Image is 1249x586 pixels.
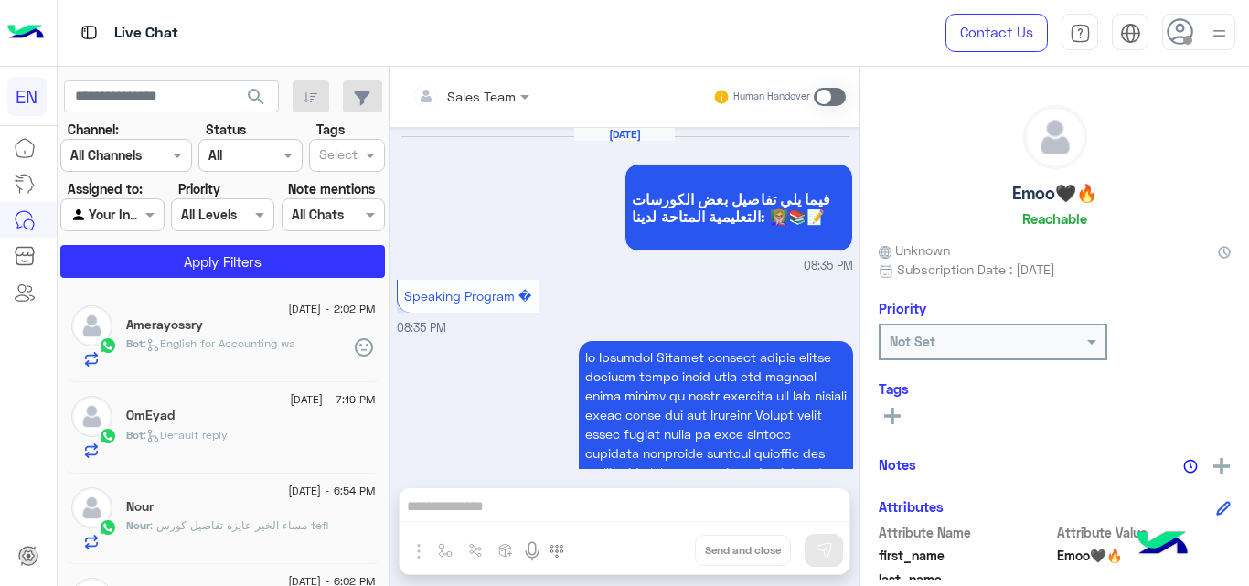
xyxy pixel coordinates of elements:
[99,518,117,537] img: WhatsApp
[144,336,295,350] span: : English for Accounting wa
[632,190,846,225] span: فيما يلي تفاصيل بعض الكورسات التعليمية المتاحة لدينا: 👩🏼‍🏫📚📝
[78,21,101,44] img: tab
[1057,546,1232,565] span: Emoo🖤🔥
[1120,23,1141,44] img: tab
[7,77,47,116] div: EN
[126,408,175,423] h5: OmEyad
[288,179,375,198] label: Note mentions
[1012,183,1097,204] h5: Emoo🖤🔥
[574,128,675,141] h6: [DATE]
[71,305,112,346] img: defaultAdmin.png
[71,487,112,528] img: defaultAdmin.png
[234,80,279,120] button: search
[245,86,267,108] span: search
[879,380,1231,397] h6: Tags
[1213,458,1230,474] img: add
[126,499,154,515] h5: Nour
[404,288,531,304] span: Speaking Program �
[879,456,916,473] h6: Notes
[68,120,119,139] label: Channel:
[316,120,345,139] label: Tags
[126,428,144,442] span: Bot
[288,483,375,499] span: [DATE] - 6:54 PM
[879,498,944,515] h6: Attributes
[316,144,358,168] div: Select
[178,179,220,198] label: Priority
[945,14,1048,52] a: Contact Us
[1062,14,1098,52] a: tab
[150,518,328,532] span: مساء الخير عايزه تفاصيل كورس tefl
[126,518,150,532] span: Nour
[879,240,950,260] span: Unknown
[126,317,203,333] h5: Amerayossry
[695,535,791,566] button: Send and close
[68,179,143,198] label: Assigned to:
[1183,459,1198,474] img: notes
[1070,23,1091,44] img: tab
[733,90,810,104] small: Human Handover
[126,336,144,350] span: Bot
[879,300,926,316] h6: Priority
[879,546,1053,565] span: first_name
[1022,210,1087,227] h6: Reachable
[879,523,1053,542] span: Attribute Name
[71,396,112,437] img: defaultAdmin.png
[1024,106,1086,168] img: defaultAdmin.png
[60,245,385,278] button: Apply Filters
[99,336,117,355] img: WhatsApp
[804,258,853,275] span: 08:35 PM
[114,21,178,46] p: Live Chat
[1057,523,1232,542] span: Attribute Value
[290,391,375,408] span: [DATE] - 7:19 PM
[99,427,117,445] img: WhatsApp
[288,301,375,317] span: [DATE] - 2:02 PM
[1130,513,1194,577] img: hulul-logo.png
[897,260,1055,279] span: Subscription Date : [DATE]
[144,428,228,442] span: : Default reply
[206,120,246,139] label: Status
[7,14,44,52] img: Logo
[397,321,446,335] span: 08:35 PM
[1208,22,1231,45] img: profile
